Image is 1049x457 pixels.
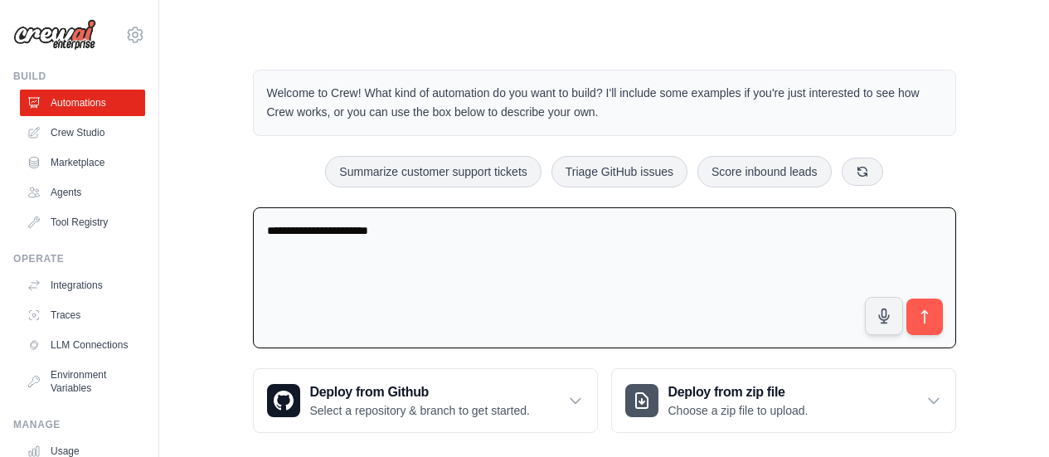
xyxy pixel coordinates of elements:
[310,382,530,402] h3: Deploy from Github
[20,149,145,176] a: Marketplace
[267,84,942,122] p: Welcome to Crew! What kind of automation do you want to build? I'll include some examples if you'...
[13,19,96,51] img: Logo
[668,402,809,419] p: Choose a zip file to upload.
[551,156,687,187] button: Triage GitHub issues
[20,302,145,328] a: Traces
[13,252,145,265] div: Operate
[966,377,1049,457] iframe: Chat Widget
[668,382,809,402] h3: Deploy from zip file
[20,209,145,236] a: Tool Registry
[13,418,145,431] div: Manage
[325,156,541,187] button: Summarize customer support tickets
[20,90,145,116] a: Automations
[20,119,145,146] a: Crew Studio
[13,70,145,83] div: Build
[20,332,145,358] a: LLM Connections
[20,362,145,401] a: Environment Variables
[20,272,145,299] a: Integrations
[20,179,145,206] a: Agents
[697,156,832,187] button: Score inbound leads
[310,402,530,419] p: Select a repository & branch to get started.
